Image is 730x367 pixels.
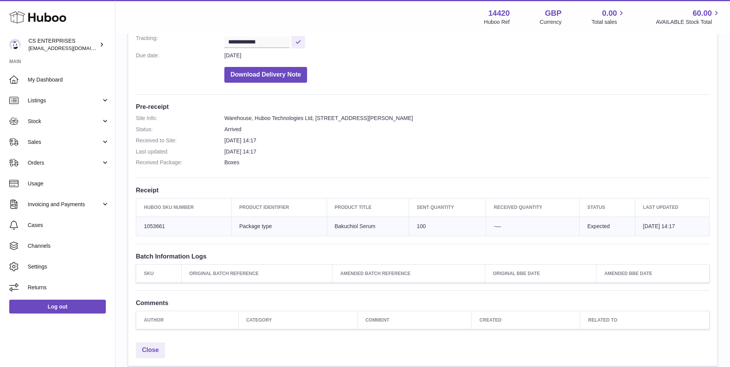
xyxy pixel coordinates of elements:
td: Expected [580,217,635,236]
span: Invoicing and Payments [28,201,101,208]
span: Returns [28,284,109,291]
a: 60.00 AVAILABLE Stock Total [656,8,721,26]
dd: [DATE] 14:17 [224,137,710,144]
strong: GBP [545,8,561,18]
div: Huboo Ref [484,18,510,26]
dt: Due date: [136,52,224,59]
h3: Pre-receipt [136,102,710,111]
dt: Received to Site: [136,137,224,144]
td: -— [486,217,580,236]
div: CS ENTERPRISES [28,37,98,52]
td: Package type [231,217,327,236]
dt: Status: [136,126,224,133]
span: Cases [28,222,109,229]
span: My Dashboard [28,76,109,83]
th: Product title [327,199,409,217]
span: Orders [28,159,101,167]
span: [EMAIL_ADDRESS][DOMAIN_NAME] [28,45,113,51]
th: Original BBE Date [485,264,596,282]
th: Category [238,311,357,329]
a: Close [136,342,165,358]
th: Comment [357,311,471,329]
span: Sales [28,138,101,146]
th: Original Batch Reference [181,264,332,282]
dt: Tracking: [136,35,224,48]
button: Download Delivery Note [224,67,307,83]
th: Author [136,311,239,329]
img: internalAdmin-14420@internal.huboo.com [9,39,21,50]
th: SKU [136,264,182,282]
span: Total sales [591,18,626,26]
th: Created [472,311,580,329]
td: Bakuchiol Serum [327,217,409,236]
span: Stock [28,118,101,125]
th: Related to [580,311,710,329]
th: Huboo SKU Number [136,199,232,217]
td: 1053661 [136,217,232,236]
h3: Comments [136,299,710,307]
td: 100 [409,217,486,236]
th: Product Identifier [231,199,327,217]
a: 0.00 Total sales [591,8,626,26]
h3: Batch Information Logs [136,252,710,260]
dd: Arrived [224,126,710,133]
dd: Boxes [224,159,710,166]
div: Currency [540,18,562,26]
th: Received Quantity [486,199,580,217]
th: Sent Quantity [409,199,486,217]
td: [DATE] 14:17 [635,217,709,236]
span: 60.00 [693,8,712,18]
dd: Warehouse, Huboo Technologies Ltd, [STREET_ADDRESS][PERSON_NAME] [224,115,710,122]
h3: Receipt [136,186,710,194]
strong: 14420 [488,8,510,18]
span: Listings [28,97,101,104]
span: Settings [28,263,109,270]
th: Last updated [635,199,709,217]
a: Log out [9,300,106,314]
span: Channels [28,242,109,250]
dd: [DATE] 14:17 [224,148,710,155]
span: AVAILABLE Stock Total [656,18,721,26]
dt: Last updated: [136,148,224,155]
dd: [DATE] [224,52,710,59]
dt: Received Package: [136,159,224,166]
th: Amended BBE Date [596,264,710,282]
span: Usage [28,180,109,187]
th: Status [580,199,635,217]
dt: Site Info: [136,115,224,122]
span: 0.00 [602,8,617,18]
th: Amended Batch Reference [332,264,485,282]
